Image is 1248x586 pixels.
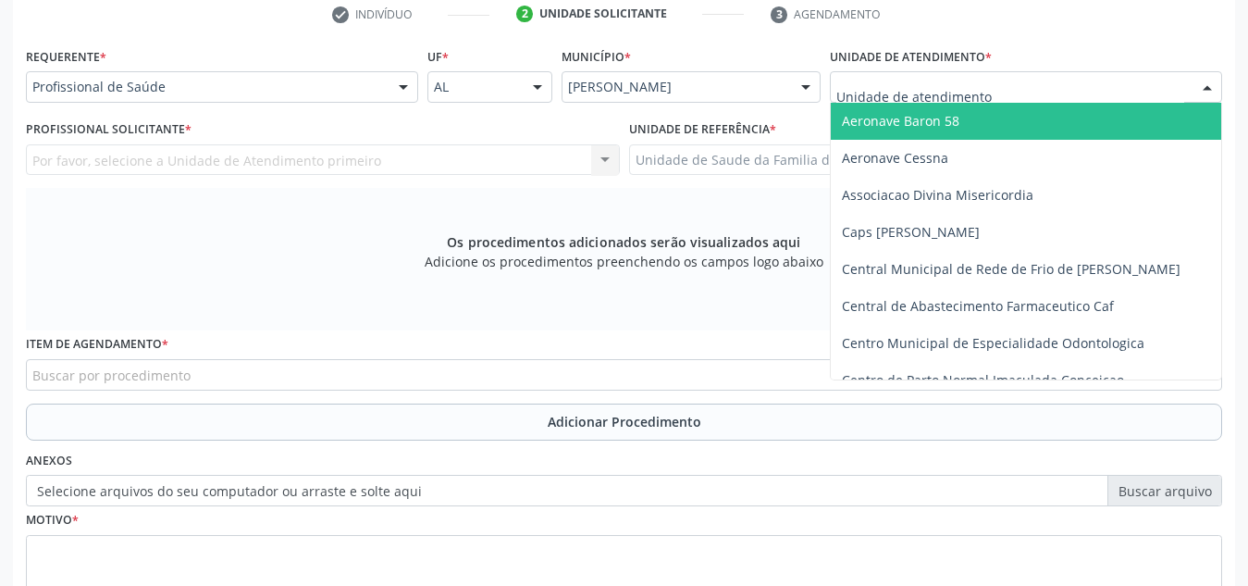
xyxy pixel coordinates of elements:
[842,112,959,130] span: Aeronave Baron 58
[425,252,823,271] span: Adicione os procedimentos preenchendo os campos logo abaixo
[26,116,192,144] label: Profissional Solicitante
[32,366,191,385] span: Buscar por procedimento
[842,297,1114,315] span: Central de Abastecimento Farmaceutico Caf
[842,371,1124,389] span: Centro de Parto Normal Imaculada Conceicao
[842,334,1144,352] span: Centro Municipal de Especialidade Odontologica
[26,506,79,535] label: Motivo
[26,404,1222,441] button: Adicionar Procedimento
[562,43,631,71] label: Município
[516,6,533,22] div: 2
[548,412,701,431] span: Adicionar Procedimento
[836,78,1184,115] input: Unidade de atendimento
[427,43,449,71] label: UF
[629,116,776,144] label: Unidade de referência
[26,43,106,71] label: Requerente
[26,330,168,359] label: Item de agendamento
[842,223,980,241] span: Caps [PERSON_NAME]
[434,78,514,96] span: AL
[539,6,667,22] div: Unidade solicitante
[447,232,800,252] span: Os procedimentos adicionados serão visualizados aqui
[568,78,783,96] span: [PERSON_NAME]
[830,43,992,71] label: Unidade de atendimento
[842,149,948,167] span: Aeronave Cessna
[842,260,1180,278] span: Central Municipal de Rede de Frio de [PERSON_NAME]
[26,447,72,476] label: Anexos
[32,78,380,96] span: Profissional de Saúde
[842,186,1033,204] span: Associacao Divina Misericordia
